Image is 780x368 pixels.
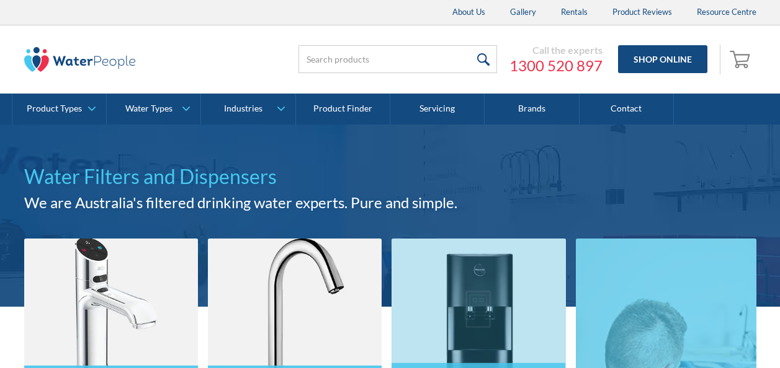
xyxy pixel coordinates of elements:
a: Product Finder [296,94,390,125]
img: shopping cart [730,49,753,69]
a: Servicing [390,94,485,125]
a: 1300 520 897 [509,56,603,75]
a: Shop Online [618,45,707,73]
a: Industries [201,94,295,125]
div: Industries [224,103,262,114]
input: Search products [298,45,497,73]
a: Brands [485,94,579,125]
div: Call the experts [509,44,603,56]
a: Contact [580,94,674,125]
a: Product Types [12,94,106,125]
a: Open empty cart [727,45,756,74]
div: Product Types [27,103,82,114]
img: The Water People [24,47,136,72]
a: Water Types [107,94,200,125]
div: Water Types [125,103,173,114]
